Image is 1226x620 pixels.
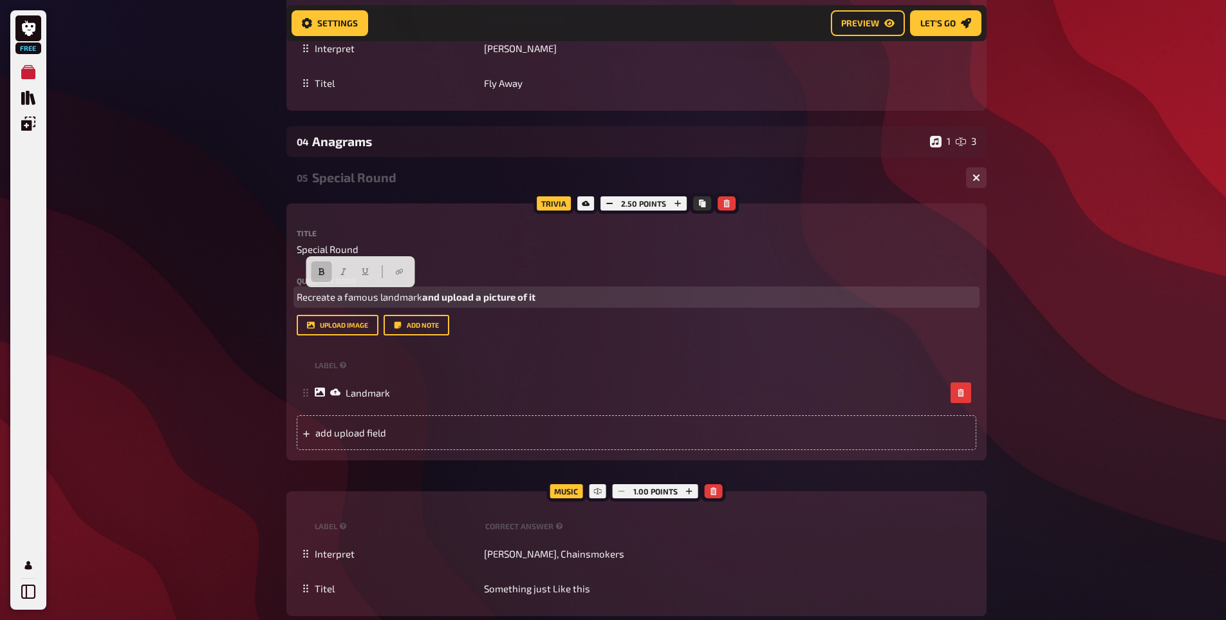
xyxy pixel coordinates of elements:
[292,10,368,36] a: Settings
[315,521,480,532] small: label
[956,136,976,147] div: 3
[484,548,624,559] span: [PERSON_NAME], Chainsmokers
[346,387,390,399] span: Landmark
[297,277,976,285] label: Question body
[693,196,711,211] button: Copy
[484,77,523,89] span: Fly Away
[317,19,358,28] span: Settings
[315,548,355,559] span: Interpret
[315,77,335,89] span: Titel
[297,136,307,147] div: 04
[422,291,535,303] span: and upload a picture of it
[15,59,41,85] a: My Quizzes
[831,10,905,36] a: Preview
[315,427,515,438] span: add upload field
[15,85,41,111] a: Quiz Library
[384,315,449,335] button: Add note
[930,136,951,147] div: 1
[297,315,378,335] button: upload image
[484,583,590,594] span: Something just Like this
[315,583,335,594] span: Titel
[534,193,574,214] div: Trivia
[484,42,557,54] span: [PERSON_NAME]
[312,134,925,149] div: Anagrams
[841,19,879,28] span: Preview
[312,170,956,185] div: Special Round
[297,242,358,257] span: Special Round
[297,291,422,303] span: Recreate a famous landmark
[315,360,349,371] small: label
[15,111,41,136] a: Overlays
[15,552,41,578] a: My Account
[17,44,40,52] span: Free
[297,229,976,237] label: Title
[297,172,307,183] div: 05
[910,10,981,36] a: Let's go
[609,481,701,502] div: 1.00 points
[920,19,956,28] span: Let's go
[546,481,586,502] div: Music
[315,42,355,54] span: Interpret
[485,521,566,532] small: correct answer
[597,193,690,214] div: 2.50 points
